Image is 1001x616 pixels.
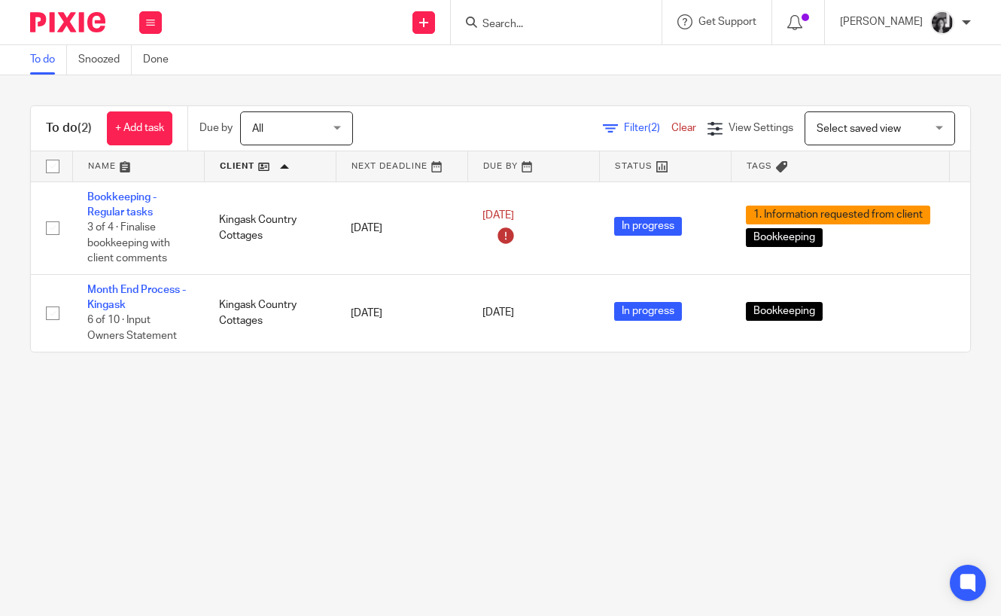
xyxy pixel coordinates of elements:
span: [DATE] [482,308,514,319]
span: Filter [624,123,671,133]
h1: To do [46,120,92,136]
input: Search [481,18,616,32]
p: Due by [199,120,233,136]
a: Month End Process - Kingask [87,285,186,310]
span: (2) [78,122,92,134]
a: To do [30,45,67,75]
span: Bookkeeping [746,302,823,321]
td: [DATE] [336,181,467,274]
span: 6 of 10 · Input Owners Statement [87,316,177,342]
span: 3 of 4 · Finalise bookkeeping with client comments [87,222,170,264]
td: Kingask Country Cottages [204,181,336,274]
span: In progress [614,302,682,321]
span: (2) [648,123,660,133]
td: Kingask Country Cottages [204,274,336,351]
a: Clear [671,123,696,133]
td: [DATE] [336,274,467,351]
img: Pixie [30,12,105,32]
span: All [252,124,263,134]
a: + Add task [107,111,172,145]
a: Bookkeeping - Regular tasks [87,192,157,218]
span: [DATE] [482,211,514,221]
a: Snoozed [78,45,132,75]
img: IMG_7103.jpg [930,11,954,35]
span: View Settings [729,123,793,133]
span: In progress [614,217,682,236]
a: Done [143,45,180,75]
span: Get Support [698,17,756,27]
span: 1. Information requested from client [746,206,930,224]
span: Select saved view [817,124,901,134]
span: Tags [747,162,772,170]
span: Bookkeeping [746,228,823,247]
p: [PERSON_NAME] [840,14,923,29]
